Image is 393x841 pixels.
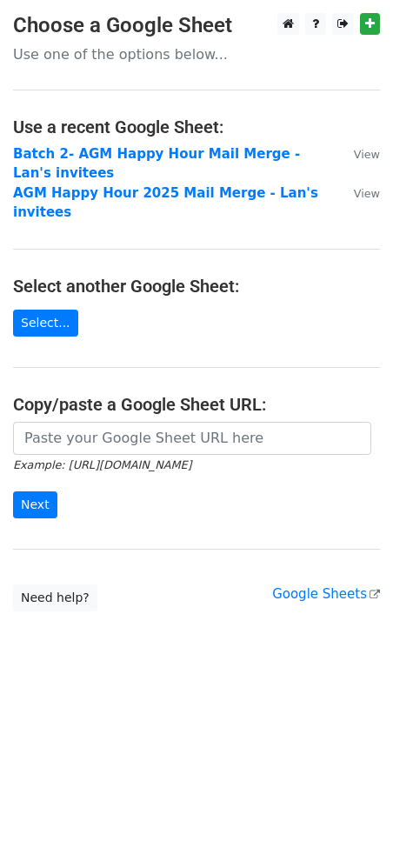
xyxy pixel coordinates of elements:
small: View [354,187,380,200]
h4: Use a recent Google Sheet: [13,117,380,137]
a: Google Sheets [272,586,380,602]
input: Next [13,491,57,518]
a: Select... [13,310,78,337]
a: Need help? [13,584,97,611]
input: Paste your Google Sheet URL here [13,422,371,455]
small: View [354,148,380,161]
a: View [336,185,380,201]
a: AGM Happy Hour 2025 Mail Merge - Lan's invitees [13,185,318,221]
p: Use one of the options below... [13,45,380,63]
h3: Choose a Google Sheet [13,13,380,38]
small: Example: [URL][DOMAIN_NAME] [13,458,191,471]
a: Batch 2- AGM Happy Hour Mail Merge - Lan's invitees [13,146,300,182]
a: View [336,146,380,162]
h4: Copy/paste a Google Sheet URL: [13,394,380,415]
h4: Select another Google Sheet: [13,276,380,297]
